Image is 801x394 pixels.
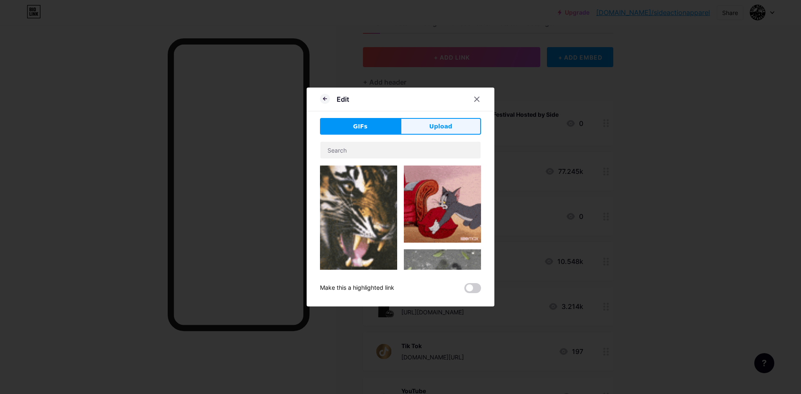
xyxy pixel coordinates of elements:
[429,122,452,131] span: Upload
[320,283,394,293] div: Make this a highlighted link
[320,166,397,276] img: Gihpy
[400,118,481,135] button: Upload
[404,166,481,243] img: Gihpy
[404,249,481,300] img: Gihpy
[337,94,349,104] div: Edit
[320,118,400,135] button: GIFs
[320,142,481,158] input: Search
[353,122,368,131] span: GIFs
